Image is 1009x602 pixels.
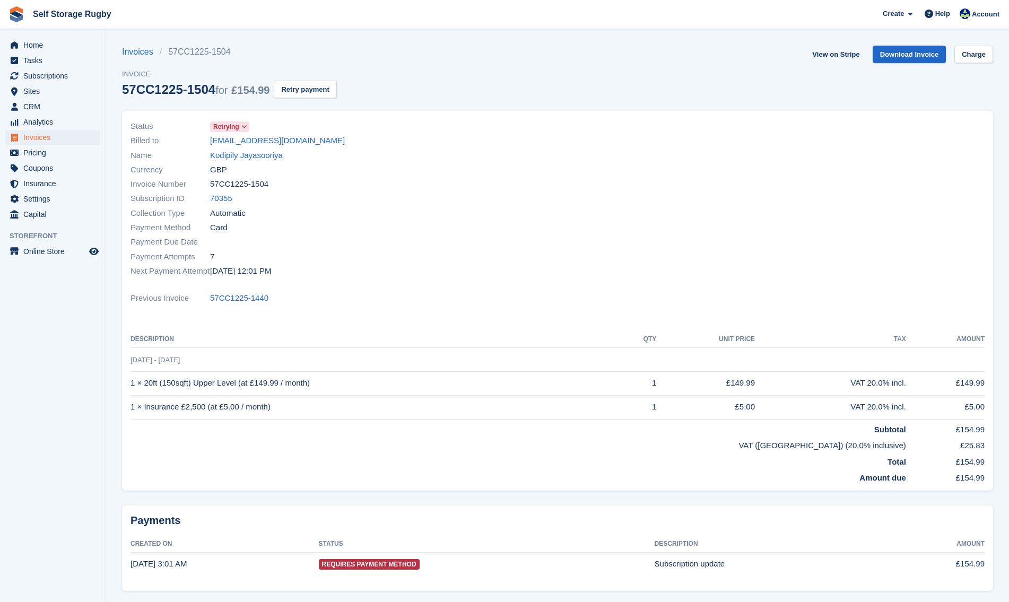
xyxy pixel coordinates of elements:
div: VAT 20.0% incl. [755,377,906,389]
span: Collection Type [131,207,210,220]
span: Analytics [23,115,87,129]
div: 57CC1225-1504 [122,82,269,97]
th: Amount [889,536,985,553]
div: VAT 20.0% incl. [755,401,906,413]
span: Sites [23,84,87,99]
td: 1 [621,395,656,419]
a: menu [5,84,100,99]
td: £149.99 [656,371,755,395]
a: 57CC1225-1440 [210,292,268,304]
a: menu [5,115,100,129]
td: £154.99 [906,468,985,484]
strong: Total [888,457,906,466]
a: menu [5,191,100,206]
span: Requires Payment Method [319,559,420,570]
th: Created On [131,536,319,553]
span: Automatic [210,207,246,220]
th: Unit Price [656,331,755,348]
span: Help [935,8,950,19]
span: Payment Method [131,222,210,234]
a: menu [5,207,100,222]
a: menu [5,99,100,114]
a: Preview store [88,245,100,258]
a: Kodipily Jayasooriya [210,150,283,162]
td: £154.99 [906,452,985,468]
span: Capital [23,207,87,222]
a: Download Invoice [873,46,946,63]
td: 1 [621,371,656,395]
a: View on Stripe [808,46,864,63]
span: Subscription ID [131,193,210,205]
span: Insurance [23,176,87,191]
a: menu [5,38,100,53]
span: Retrying [213,122,239,132]
a: Invoices [122,46,160,58]
span: for [215,84,228,96]
td: £5.00 [656,395,755,419]
th: Tax [755,331,906,348]
th: QTY [621,331,656,348]
td: £25.83 [906,435,985,452]
span: Account [972,9,999,20]
span: GBP [210,164,227,176]
h2: Payments [131,514,985,527]
span: CRM [23,99,87,114]
a: menu [5,161,100,176]
span: Status [131,120,210,133]
td: VAT ([GEOGRAPHIC_DATA]) (20.0% inclusive) [131,435,906,452]
a: menu [5,68,100,83]
th: Status [319,536,655,553]
span: Storefront [10,231,106,241]
span: Create [883,8,904,19]
span: Coupons [23,161,87,176]
span: Online Store [23,244,87,259]
a: Charge [954,46,993,63]
td: £154.99 [906,419,985,435]
th: Amount [906,331,985,348]
nav: breadcrumbs [122,46,337,58]
time: 2025-08-11 11:01:36 UTC [210,265,272,277]
a: menu [5,53,100,68]
td: £154.99 [889,552,985,575]
span: Invoice [122,69,337,80]
td: £149.99 [906,371,985,395]
a: 70355 [210,193,232,205]
a: menu [5,130,100,145]
button: Retry payment [274,81,336,98]
span: Next Payment Attempt [131,265,210,277]
th: Description [655,536,889,553]
span: Name [131,150,210,162]
td: £5.00 [906,395,985,419]
span: Subscriptions [23,68,87,83]
a: menu [5,244,100,259]
span: Previous Invoice [131,292,210,304]
time: 2025-07-30 02:01:11 UTC [131,559,187,568]
span: £154.99 [231,84,269,96]
td: 1 × 20ft (150sqft) Upper Level (at £149.99 / month) [131,371,621,395]
a: Retrying [210,120,249,133]
strong: Subtotal [874,425,906,434]
span: Card [210,222,228,234]
a: Self Storage Rugby [29,5,116,23]
span: Settings [23,191,87,206]
span: Invoices [23,130,87,145]
td: Subscription update [655,552,889,575]
span: Invoice Number [131,178,210,190]
th: Description [131,331,621,348]
span: 7 [210,251,214,263]
span: Payment Due Date [131,236,210,248]
span: 57CC1225-1504 [210,178,268,190]
span: Tasks [23,53,87,68]
a: [EMAIL_ADDRESS][DOMAIN_NAME] [210,135,345,147]
a: menu [5,145,100,160]
img: Richard Palmer [960,8,970,19]
span: Billed to [131,135,210,147]
span: Payment Attempts [131,251,210,263]
img: stora-icon-8386f47178a22dfd0bd8f6a31ec36ba5ce8667c1dd55bd0f319d3a0aa187defe.svg [8,6,24,22]
span: Home [23,38,87,53]
span: Currency [131,164,210,176]
td: 1 × Insurance £2,500 (at £5.00 / month) [131,395,621,419]
span: Pricing [23,145,87,160]
a: menu [5,176,100,191]
strong: Amount due [859,473,906,482]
